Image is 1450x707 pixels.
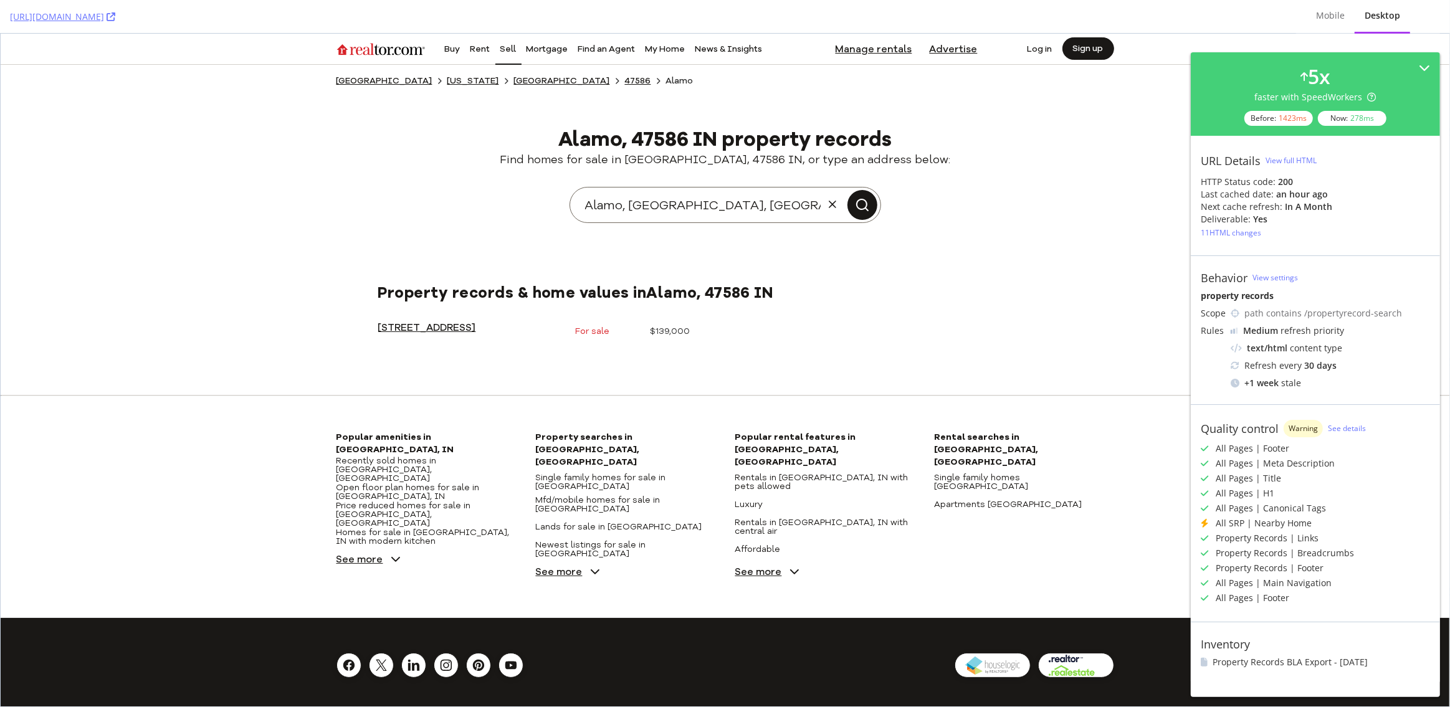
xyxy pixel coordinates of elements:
div: Property Records | Breadcrumbs [1216,547,1354,559]
div: Deliverable: [1201,213,1251,225]
nav: Breadcrumb [336,41,1114,54]
a: Careers [404,664,444,694]
a: Find us on Pinterest [465,619,490,644]
li: Property Records BLA Export - [DATE] [1201,656,1430,668]
button: Sign up, opens a dialog [1062,4,1114,26]
a: Get your realtor domain [1037,619,1114,644]
a: Advertise [929,4,977,27]
div: stale [1231,377,1430,389]
a: Ad Choices [713,664,769,694]
div: 11 HTML changes [1201,227,1261,238]
div: Mobile [1316,9,1345,22]
a: 47586 [624,43,651,52]
div: an hour ago [1276,188,1328,201]
div: 1423 ms [1279,113,1307,123]
a: Follow us on Instagram [433,619,458,644]
li: $139,000 [649,289,743,306]
input: Address, City, Zip, Neighborhood, School [570,153,880,189]
div: All SRP | Nearby Home [1216,517,1312,529]
a: [GEOGRAPHIC_DATA] [336,43,432,52]
div: All Pages | Footer [1216,442,1289,455]
a: Newest listings for sale in [GEOGRAPHIC_DATA] [535,505,715,527]
div: All Pages | Title [1216,472,1281,485]
div: Refresh every [1231,359,1430,372]
a: Rentals in [GEOGRAPHIC_DATA], IN with central air [735,482,914,505]
a: Open floor plan homes for sale in [GEOGRAPHIC_DATA], IN [336,447,515,470]
a: Price reduced homes for sale in [GEOGRAPHIC_DATA], [GEOGRAPHIC_DATA] [336,470,515,492]
div: Inventory [1201,637,1250,651]
a: Manage rentals [828,4,919,27]
button: See more Property searches in Tell City, IN [535,527,602,549]
a: About us [336,664,379,694]
a: Apartments [GEOGRAPHIC_DATA] [934,460,1082,482]
div: warning label [1284,420,1323,437]
div: Behavior [1201,271,1247,285]
a: View settings [1252,272,1298,283]
div: All Pages | H1 [1216,487,1274,500]
a: Rentals in [GEOGRAPHIC_DATA], IN with pets allowed [735,437,914,460]
a: Follow us on Twitter [368,619,393,644]
a: Houselogic [954,619,1030,644]
div: + 1 week [1244,377,1279,389]
div: in a month [1285,201,1332,213]
a: [US_STATE] [447,43,498,52]
div: faster with SpeedWorkers [1255,91,1376,103]
h2: Property searches in [GEOGRAPHIC_DATA], [GEOGRAPHIC_DATA] [535,397,715,435]
img: j32suk7ufU7viAAAAAElFTkSuQmCC [1231,328,1238,334]
div: Yes [1253,213,1267,225]
a: Privacy [1000,664,1036,694]
div: All Pages | Canonical Tags [1216,502,1326,515]
div: Property Records | Links [1216,532,1319,544]
img: realtor.com [336,1,424,30]
a: Homes for sale in [GEOGRAPHIC_DATA], IN with modern kitchen [336,492,515,515]
li: Alamo [665,41,693,54]
button: See more Popular amenities in Tell City, IN [336,515,403,537]
div: All Pages | Main Navigation [1216,577,1332,589]
a: Advertise with us [794,664,879,694]
span: Sign up [1072,11,1103,19]
div: Property Records | Footer [1216,562,1324,574]
a: Follow our You Tube Channel [498,619,523,644]
button: View full HTML [1266,151,1317,171]
a: See details [1328,423,1366,434]
div: Rules [1201,325,1226,337]
button: Feedback [556,664,605,694]
span: See more [535,533,582,543]
h2: Property records & home values in Alamo, 47586 IN [378,249,1072,269]
a: Luxury [735,460,763,482]
div: All Pages | Meta Description [1216,457,1335,470]
a: Connect on Linked In [401,619,426,644]
h2: Popular rental features in [GEOGRAPHIC_DATA], [GEOGRAPHIC_DATA] [735,397,914,435]
strong: 200 [1278,176,1293,187]
button: See more Popular rental features in Tell City, IN [735,527,801,549]
div: Last cached date: [1201,188,1274,201]
div: text/html [1247,342,1287,354]
div: Quality control [1201,422,1279,435]
a: [GEOGRAPHIC_DATA] [513,43,609,52]
div: Scope [1201,307,1226,320]
a: Agent support [904,664,975,694]
div: 30 days [1304,359,1337,372]
a: Mfd/mobile homes for sale in [GEOGRAPHIC_DATA] [535,460,715,482]
a: Recently sold homes in [GEOGRAPHIC_DATA], [GEOGRAPHIC_DATA] [336,425,515,447]
button: 11HTML changes [1201,225,1261,240]
a: Media room [630,664,688,694]
h2: Rental searches in [GEOGRAPHIC_DATA], [GEOGRAPHIC_DATA] [934,397,1114,435]
div: Before: [1244,111,1313,126]
a: Single family homes for sale in [GEOGRAPHIC_DATA] [535,437,715,460]
button: Clear search input [820,156,846,186]
div: Desktop [1365,9,1400,22]
div: All Pages | Footer [1216,592,1289,604]
a: Lands for sale in [GEOGRAPHIC_DATA] [535,482,702,505]
div: path contains /propertyrecord-search [1244,307,1430,320]
a: Accessibility [469,664,531,694]
span: See more [336,521,383,531]
div: content type [1231,342,1430,354]
div: HTTP Status code: [1201,176,1430,188]
a: Like us on Facebook [336,619,361,644]
div: 5 x [1308,62,1330,91]
a: Affordable [735,505,780,527]
span: Warning [1289,425,1318,432]
div: refresh priority [1243,325,1344,337]
a: Single family homes [GEOGRAPHIC_DATA] [934,437,1114,460]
